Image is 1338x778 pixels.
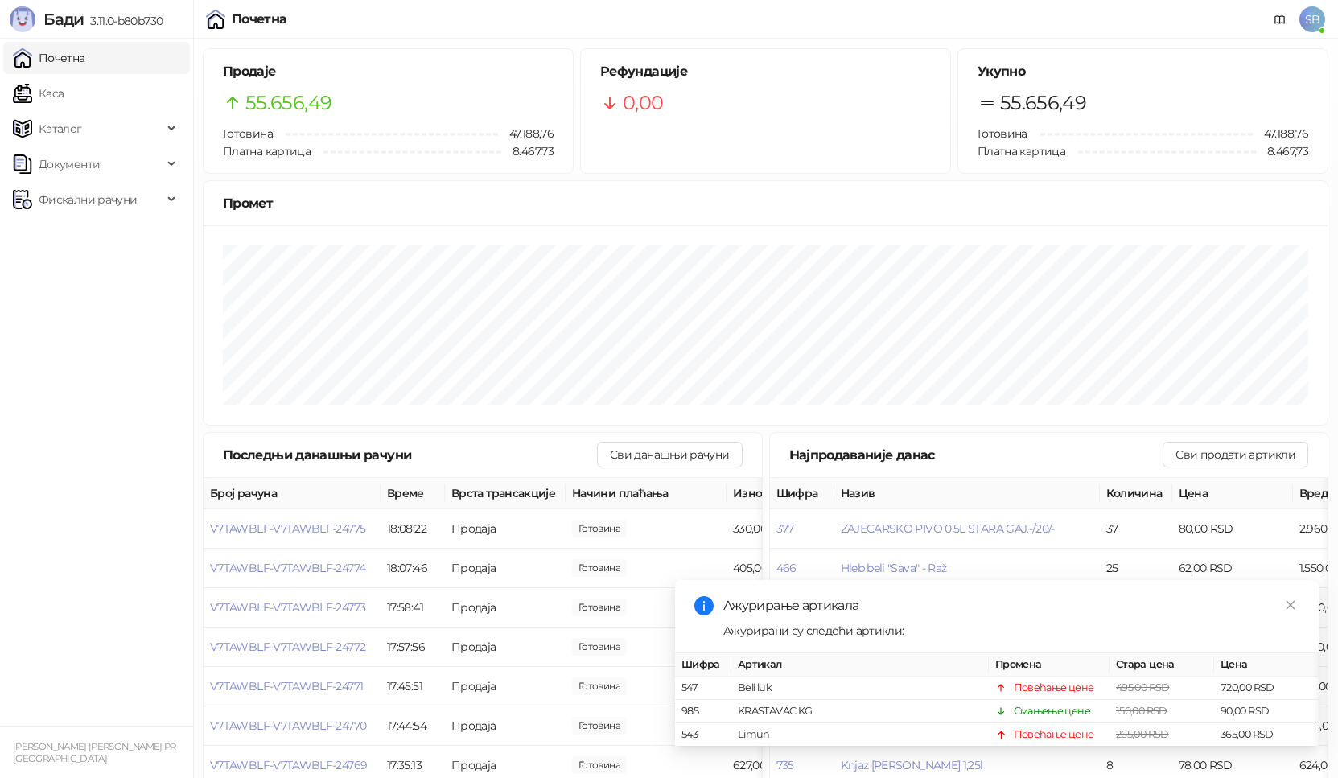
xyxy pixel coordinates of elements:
span: Платна картица [978,144,1065,158]
th: Врста трансакције [445,478,566,509]
span: Документи [39,148,100,180]
th: Артикал [731,653,989,677]
button: V7TAWBLF-V7TAWBLF-24772 [210,640,365,654]
span: 170,00 [572,677,627,695]
button: V7TAWBLF-V7TAWBLF-24774 [210,561,365,575]
span: 8.467,73 [1256,142,1308,160]
span: SB [1299,6,1325,32]
span: 365,00 [572,717,627,735]
td: Продаја [445,509,566,549]
span: Готовина [978,126,1027,141]
td: Продаја [445,549,566,588]
span: 265,00 RSD [1116,728,1169,740]
button: V7TAWBLF-V7TAWBLF-24770 [210,718,366,733]
span: 495,00 RSD [1116,681,1170,694]
small: [PERSON_NAME] [PERSON_NAME] PR [GEOGRAPHIC_DATA] [13,741,176,764]
span: 380,00 [572,599,627,616]
th: Цена [1172,478,1293,509]
button: Сви продати артикли [1163,442,1308,467]
button: 466 [776,561,797,575]
th: Број рачуна [204,478,381,509]
th: Стара цена [1110,653,1214,677]
td: 18:07:46 [381,549,445,588]
button: ZAJECARSKO PIVO 0.5L STARA GAJ.-/20/- [841,521,1055,536]
div: Ажурирани су следећи артикли: [723,622,1299,640]
th: Количина [1100,478,1172,509]
button: V7TAWBLF-V7TAWBLF-24775 [210,521,365,536]
button: V7TAWBLF-V7TAWBLF-24773 [210,600,365,615]
td: 985 [675,700,731,723]
span: info-circle [694,596,714,615]
td: Продаја [445,706,566,746]
td: Продаја [445,628,566,667]
img: Logo [10,6,35,32]
td: 25 [1100,549,1172,588]
th: Промена [989,653,1110,677]
button: Knjaz [PERSON_NAME] 1,25l [841,758,983,772]
td: 330,00 RSD [727,509,847,549]
button: V7TAWBLF-V7TAWBLF-24769 [210,758,367,772]
span: Бади [43,10,84,29]
td: Продаја [445,667,566,706]
a: Каса [13,77,64,109]
div: Ажурирање артикала [723,596,1299,615]
div: Смањење цене [1014,703,1090,719]
span: Платна картица [223,144,311,158]
button: 735 [776,758,794,772]
span: 627,00 [572,756,627,774]
th: Износ [727,478,847,509]
td: 17:45:51 [381,667,445,706]
h5: Укупно [978,62,1308,81]
th: Шифра [770,478,834,509]
div: Промет [223,193,1308,213]
td: 547 [675,677,731,700]
td: 17:44:54 [381,706,445,746]
span: Готовина [223,126,273,141]
button: Hleb beli "Sava" - Raž [841,561,947,575]
td: 543 [675,723,731,747]
td: 37 [1100,509,1172,549]
td: 80,00 RSD [1172,509,1293,549]
td: 720,00 RSD [1214,677,1319,700]
button: V7TAWBLF-V7TAWBLF-24771 [210,679,363,694]
span: Фискални рачуни [39,183,137,216]
span: 55.656,49 [1000,88,1086,118]
td: 17:58:41 [381,588,445,628]
td: Limun [731,723,989,747]
td: 365,00 RSD [1214,723,1319,747]
div: Почетна [232,13,287,26]
span: 150,00 RSD [1116,705,1167,717]
td: Продаја [445,588,566,628]
td: 405,00 RSD [727,549,847,588]
div: Најпродаваније данас [789,445,1163,465]
div: Повећање цене [1014,727,1094,743]
th: Цена [1214,653,1319,677]
h5: Рефундације [600,62,931,81]
th: Начини плаћања [566,478,727,509]
a: Почетна [13,42,85,74]
span: 55.656,49 [245,88,331,118]
th: Назив [834,478,1100,509]
button: 377 [776,521,794,536]
span: 0,00 [623,88,663,118]
td: Beli luk [731,677,989,700]
td: KRASTAVAC KG [731,700,989,723]
span: 330,00 [572,520,627,537]
span: 3.11.0-b80b730 [84,14,163,28]
span: 47.188,76 [1253,125,1308,142]
th: Време [381,478,445,509]
button: Сви данашњи рачуни [597,442,742,467]
span: 395,00 [572,638,627,656]
td: 18:08:22 [381,509,445,549]
span: 47.188,76 [498,125,554,142]
span: Каталог [39,113,82,145]
td: 17:57:56 [381,628,445,667]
